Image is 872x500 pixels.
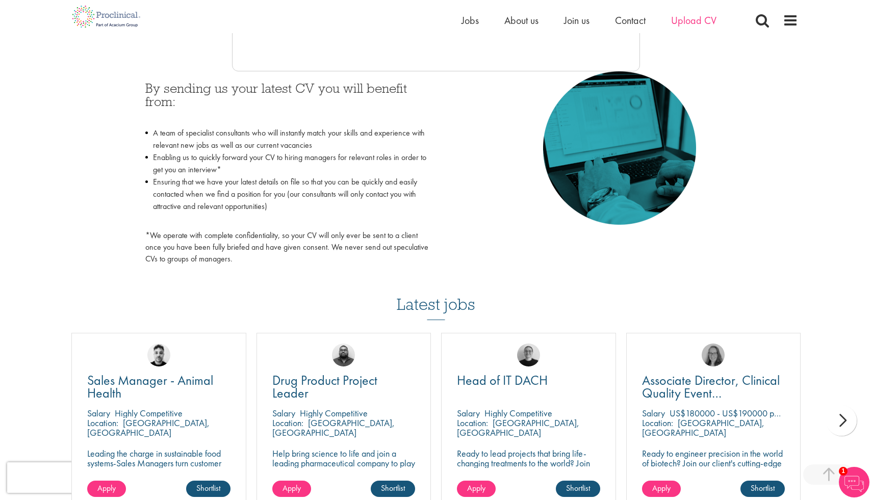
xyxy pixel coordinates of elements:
[87,407,110,419] span: Salary
[702,344,725,366] img: Ingrid Aymes
[332,344,355,366] img: Ashley Bennett
[642,481,681,497] a: Apply
[457,417,488,429] span: Location:
[642,417,673,429] span: Location:
[272,372,377,402] span: Drug Product Project Leader
[642,449,785,497] p: Ready to engineer precision in the world of biotech? Join our client's cutting-edge team and play...
[467,483,485,493] span: Apply
[484,407,552,419] p: Highly Competitive
[145,82,428,122] h3: By sending us your latest CV you will benefit from:
[145,230,428,265] p: *We operate with complete confidentiality, so your CV will only ever be sent to a client once you...
[517,344,540,366] img: Emma Pretorious
[457,372,548,389] span: Head of IT DACH
[272,481,311,497] a: Apply
[740,481,785,497] a: Shortlist
[457,407,480,419] span: Salary
[457,417,579,438] p: [GEOGRAPHIC_DATA], [GEOGRAPHIC_DATA]
[461,14,479,27] a: Jobs
[272,417,303,429] span: Location:
[642,374,785,400] a: Associate Director, Clinical Quality Event Management (GCP)
[87,417,210,438] p: [GEOGRAPHIC_DATA], [GEOGRAPHIC_DATA]
[652,483,671,493] span: Apply
[839,467,869,497] img: Chatbot
[457,449,600,497] p: Ready to lead projects that bring life-changing treatments to the world? Join our client at the f...
[272,417,395,438] p: [GEOGRAPHIC_DATA], [GEOGRAPHIC_DATA]
[87,449,230,478] p: Leading the charge in sustainable food systems-Sales Managers turn customer success into global p...
[642,417,764,438] p: [GEOGRAPHIC_DATA], [GEOGRAPHIC_DATA]
[283,483,301,493] span: Apply
[272,407,295,419] span: Salary
[272,374,416,400] a: Drug Product Project Leader
[147,344,170,366] img: Dean Fisher
[642,407,665,419] span: Salary
[839,467,848,476] span: 1
[115,407,183,419] p: Highly Competitive
[87,417,118,429] span: Location:
[272,449,416,497] p: Help bring science to life and join a leading pharmaceutical company to play a key role in delive...
[7,462,138,493] iframe: reCAPTCHA
[504,14,538,27] a: About us
[97,483,116,493] span: Apply
[87,481,126,497] a: Apply
[87,374,230,400] a: Sales Manager - Animal Health
[615,14,646,27] a: Contact
[371,481,415,497] a: Shortlist
[670,407,806,419] p: US$180000 - US$190000 per annum
[145,151,428,176] li: Enabling us to quickly forward your CV to hiring managers for relevant roles in order to get you ...
[671,14,716,27] a: Upload CV
[145,176,428,225] li: Ensuring that we have your latest details on file so that you can be quickly and easily contacted...
[186,481,230,497] a: Shortlist
[564,14,589,27] a: Join us
[87,372,213,402] span: Sales Manager - Animal Health
[300,407,368,419] p: Highly Competitive
[457,374,600,387] a: Head of IT DACH
[457,481,496,497] a: Apply
[397,270,475,320] h3: Latest jobs
[145,127,428,151] li: A team of specialist consultants who will instantly match your skills and experience with relevan...
[642,372,780,414] span: Associate Director, Clinical Quality Event Management (GCP)
[556,481,600,497] a: Shortlist
[826,405,857,436] div: next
